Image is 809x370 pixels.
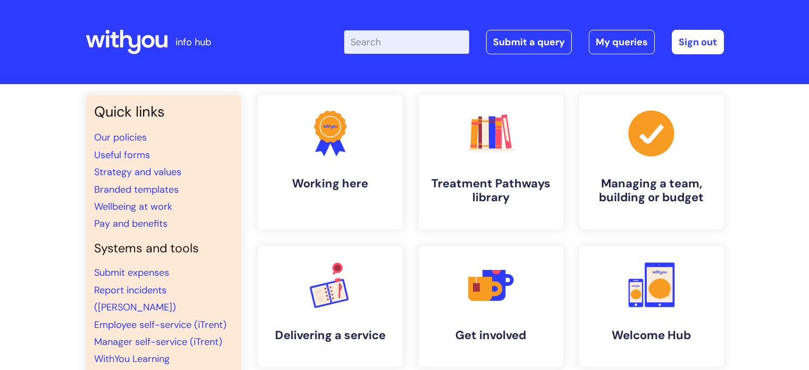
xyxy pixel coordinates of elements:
a: Our policies [94,131,147,144]
a: Working here [258,95,403,229]
a: Strategy and values [94,166,181,178]
a: Welcome Hub [579,246,724,367]
h4: Welcome Hub [588,328,715,342]
a: Pay and benefits [94,217,168,230]
h4: Working here [266,177,394,191]
a: Manager self-service (iTrent) [94,335,222,348]
a: Employee self-service (iTrent) [94,318,227,331]
a: Delivering a service [258,246,403,367]
a: My queries [589,30,655,54]
h3: Quick links [94,103,232,120]
input: Search [344,30,469,54]
a: Submit a query [486,30,572,54]
a: Useful forms [94,149,150,161]
h4: Delivering a service [266,328,394,342]
a: WithYou Learning [94,352,170,365]
h4: Get involved [427,328,555,342]
a: Branded templates [94,183,179,196]
a: Treatment Pathways library [419,95,563,229]
p: info hub [176,34,211,51]
a: Report incidents ([PERSON_NAME]) [94,284,176,314]
div: | - [344,30,724,54]
a: Get involved [419,246,563,367]
h4: Treatment Pathways library [427,177,555,205]
h4: Managing a team, building or budget [588,177,715,205]
a: Wellbeing at work [94,200,172,213]
a: Submit expenses [94,266,169,279]
h4: Systems and tools [94,241,232,256]
a: Managing a team, building or budget [579,95,724,229]
a: Sign out [672,30,724,54]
